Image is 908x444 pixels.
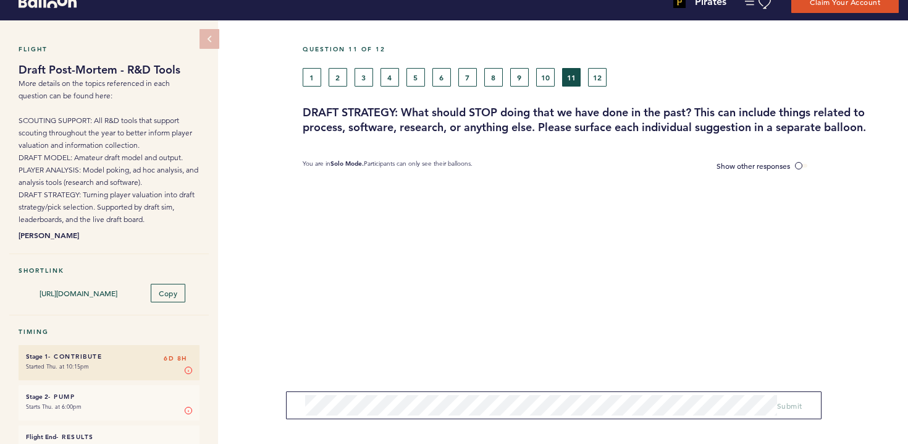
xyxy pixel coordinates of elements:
button: 8 [484,68,503,87]
h6: - Results [26,433,192,441]
h1: Draft Post-Mortem - R&D Tools [19,62,200,77]
span: Copy [159,288,177,298]
button: 12 [588,68,607,87]
span: Show other responses [717,161,790,171]
button: 2 [329,68,347,87]
time: Started Thu. at 10:15pm [26,362,89,370]
time: Starts Thu. at 6:00pm [26,403,82,411]
p: You are in Participants can only see their balloons. [303,160,473,173]
button: 6 [432,68,451,87]
small: Stage 1 [26,352,48,361]
h6: - Contribute [26,352,192,361]
button: 9 [510,68,529,87]
b: [PERSON_NAME] [19,229,200,241]
span: More details on the topics referenced in each question can be found here: SCOUTING SUPPORT: All R... [19,79,198,224]
button: Submit [777,399,802,412]
button: 5 [406,68,425,87]
button: 1 [303,68,321,87]
h5: Question 11 of 12 [303,45,899,53]
button: Copy [151,284,185,302]
small: Flight End [26,433,56,441]
span: Submit [777,401,802,411]
b: Solo Mode. [330,160,364,168]
button: 4 [380,68,399,87]
h5: Flight [19,45,200,53]
h3: DRAFT STRATEGY: What should STOP doing that we have done in the past? This can include things rel... [303,105,899,135]
h6: - Pump [26,393,192,401]
button: 3 [355,68,373,87]
button: 7 [458,68,477,87]
small: Stage 2 [26,393,48,401]
h5: Shortlink [19,267,200,275]
button: 10 [536,68,555,87]
span: 6D 8H [164,352,187,365]
h5: Timing [19,328,200,336]
button: 11 [562,68,581,87]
